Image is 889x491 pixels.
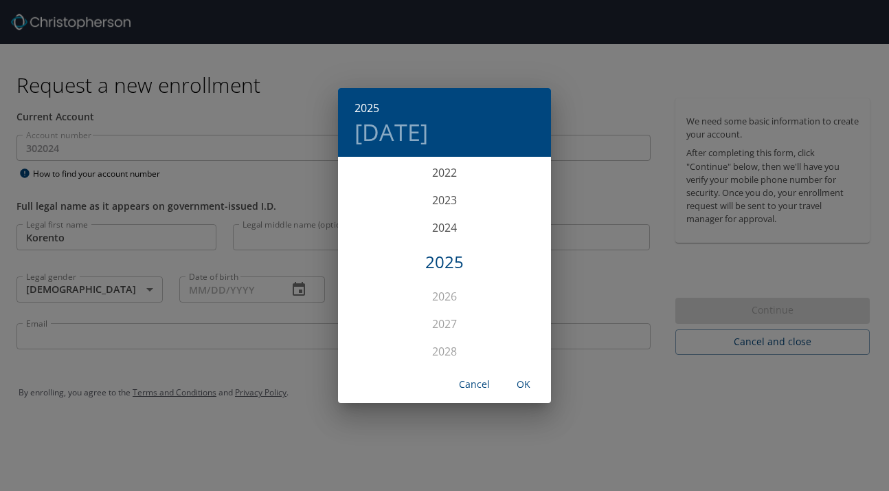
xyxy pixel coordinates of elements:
button: OK [502,372,545,397]
button: [DATE] [355,118,428,146]
button: 2025 [355,98,379,118]
button: Cancel [452,372,496,397]
span: Cancel [458,376,491,393]
div: 2022 [338,159,551,186]
div: 2024 [338,214,551,241]
div: 2023 [338,186,551,214]
span: OK [507,376,540,393]
div: 2025 [338,248,551,276]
